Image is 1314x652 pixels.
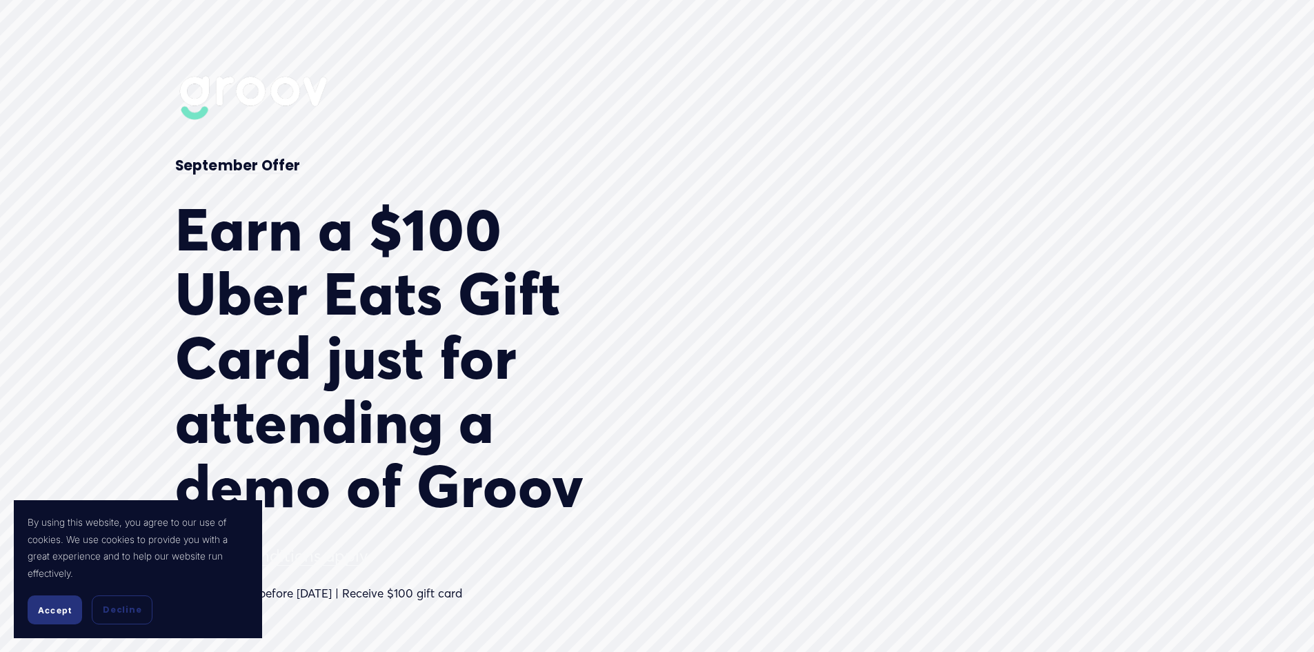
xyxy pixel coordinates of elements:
a: Terms & Conditions apply [175,546,368,566]
span: Decline [103,604,141,616]
h1: Earn a $100 Uber Eats Gift Card just for attending a demo of Groov [175,198,613,518]
section: Cookie banner [14,500,262,638]
button: Accept [28,595,82,624]
strong: September Offer [175,156,301,175]
p: Attend a demo before [DATE] | Receive $100 gift card [175,583,613,604]
button: Decline [92,595,152,624]
p: By using this website, you agree to our use of cookies. We use cookies to provide you with a grea... [28,514,248,582]
span: Accept [38,605,72,615]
